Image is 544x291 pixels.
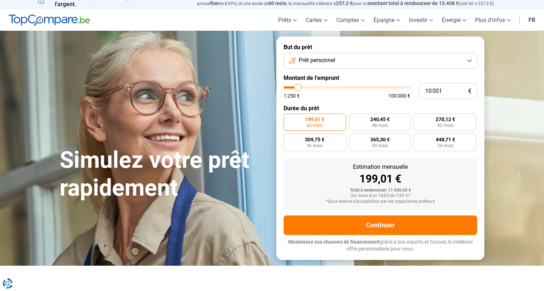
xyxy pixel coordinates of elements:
div: Sur base d'un TAEG de 7,45 %* [289,193,471,198]
span: 365,30 € [370,137,390,142]
div: Estimation mensuelle [289,164,471,170]
span: 199,01 € [305,117,324,122]
div: Total à rembourser: 11 940,60 € [289,188,471,193]
span: 1 250 € [284,93,300,98]
a: Épargne [369,9,405,31]
span: 60 mois [307,123,323,128]
span: € [468,88,471,94]
a: Investir [405,9,437,31]
img: TopCompare [9,14,90,26]
h1: Simulez votre prêt rapidement [60,146,268,202]
label: Durée du prêt [284,105,477,112]
span: Maximisez vos chances de financement [288,239,380,245]
span: 36 mois [307,144,323,148]
span: 240,45 € [370,117,390,122]
span: 60 mois [268,0,286,6]
a: Prêts [274,9,301,31]
label: Montant de l'emprunt [284,74,477,81]
label: But du prêt [284,44,477,51]
button: Prêt personnel [284,53,477,69]
span: fixe [210,0,219,6]
div: 199,01 € [289,174,471,184]
a: fr [524,9,540,31]
span: 30 mois [372,144,388,148]
a: Comptes [332,9,369,31]
span: 24 mois [437,144,453,148]
span: 448,71 € [436,137,455,142]
span: 100 000 € [388,93,410,98]
a: Énergie [437,9,471,31]
span: Prêt personnel [299,56,335,64]
a: Cartes [301,9,332,31]
span: 42 mois [437,123,453,128]
span: 257,3 € [336,0,353,6]
p: grâce à nos experts et trouvez la meilleure offre personnalisée pour vous. [284,239,477,253]
span: 270,12 € [436,117,455,122]
a: Plus d'infos [471,9,515,31]
div: *Sous réserve d'acceptation par les organismes prêteurs [289,199,471,204]
button: Continuer [284,215,477,235]
span: 309,75 € [305,137,324,142]
span: montant total à rembourser de 15.438 € [368,0,459,6]
span: 48 mois [372,123,388,128]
